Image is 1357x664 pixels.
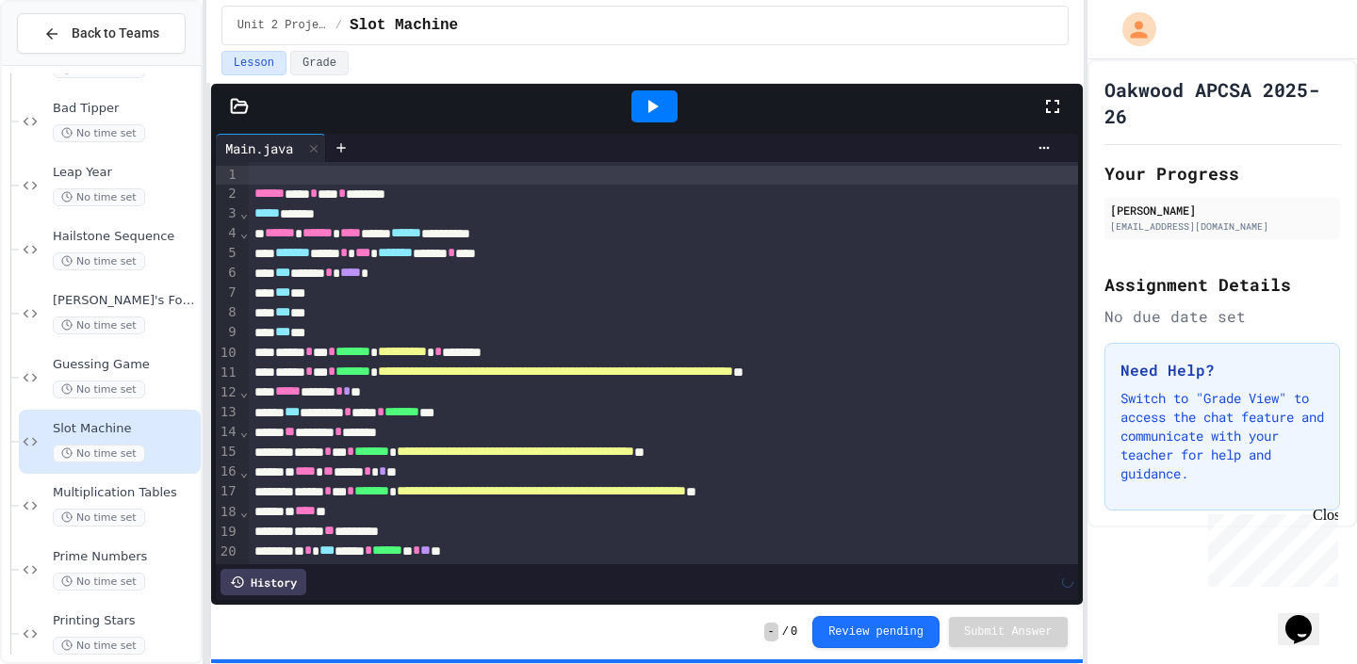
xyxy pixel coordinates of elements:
[53,549,197,565] span: Prime Numbers
[216,138,302,158] div: Main.java
[216,443,239,462] div: 15
[290,51,349,75] button: Grade
[764,623,778,641] span: -
[221,569,306,595] div: History
[72,24,159,43] span: Back to Teams
[812,616,940,648] button: Review pending
[1104,76,1340,129] h1: Oakwood APCSA 2025-26
[53,637,145,655] span: No time set
[53,613,197,629] span: Printing Stars
[1110,219,1334,234] div: [EMAIL_ADDRESS][DOMAIN_NAME]
[216,224,239,244] div: 4
[216,383,239,403] div: 12
[1120,389,1324,483] p: Switch to "Grade View" to access the chat feature and communicate with your teacher for help and ...
[949,617,1068,647] button: Submit Answer
[216,482,239,502] div: 17
[53,316,145,334] span: No time set
[216,283,239,303] div: 7
[782,624,789,640] span: /
[216,523,239,543] div: 19
[239,504,249,519] span: Fold line
[1201,507,1338,587] iframe: chat widget
[237,18,328,33] span: Unit 2 Projects
[53,229,197,245] span: Hailstone Sequence
[335,18,342,33] span: /
[239,205,249,220] span: Fold line
[216,462,239,482] div: 16
[216,303,239,323] div: 8
[53,381,145,398] span: No time set
[216,134,326,162] div: Main.java
[53,421,197,437] span: Slot Machine
[53,293,197,309] span: [PERSON_NAME]'s Formula
[216,323,239,343] div: 9
[239,424,249,439] span: Fold line
[216,344,239,364] div: 10
[1104,160,1340,186] h2: Your Progress
[216,244,239,264] div: 5
[1104,271,1340,298] h2: Assignment Details
[53,165,197,181] span: Leap Year
[216,264,239,283] div: 6
[239,384,249,399] span: Fold line
[53,188,145,206] span: No time set
[239,225,249,240] span: Fold line
[53,445,145,462] span: No time set
[1278,589,1338,645] iframe: chat widget
[53,509,145,526] span: No time set
[216,562,239,582] div: 21
[221,51,286,75] button: Lesson
[216,204,239,224] div: 3
[791,624,797,640] span: 0
[53,573,145,591] span: No time set
[216,503,239,523] div: 18
[53,485,197,501] span: Multiplication Tables
[216,166,239,185] div: 1
[239,464,249,479] span: Fold line
[216,185,239,204] div: 2
[1104,305,1340,328] div: No due date set
[216,423,239,443] div: 14
[216,364,239,383] div: 11
[17,13,186,54] button: Back to Teams
[1110,202,1334,219] div: [PERSON_NAME]
[53,357,197,373] span: Guessing Game
[53,101,197,117] span: Bad Tipper
[8,8,130,120] div: Chat with us now!Close
[1103,8,1161,51] div: My Account
[216,403,239,423] div: 13
[1120,359,1324,381] h3: Need Help?
[216,543,239,562] div: 20
[53,252,145,270] span: No time set
[350,14,458,37] span: Slot Machine
[964,624,1053,640] span: Submit Answer
[53,124,145,142] span: No time set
